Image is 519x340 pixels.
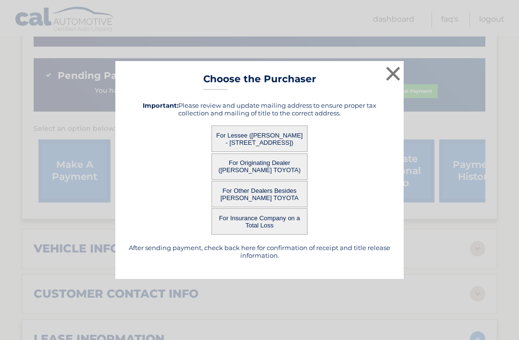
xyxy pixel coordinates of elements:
h5: Please review and update mailing address to ensure proper tax collection and mailing of title to ... [127,101,392,117]
strong: Important: [143,101,178,109]
button: For Insurance Company on a Total Loss [211,208,308,235]
h3: Choose the Purchaser [203,73,316,90]
button: For Lessee ([PERSON_NAME] - [STREET_ADDRESS]) [211,126,308,152]
h5: After sending payment, check back here for confirmation of receipt and title release information. [127,244,392,259]
button: For Originating Dealer ([PERSON_NAME] TOYOTA) [211,153,308,180]
button: For Other Dealers Besides [PERSON_NAME] TOYOTA [211,181,308,207]
button: × [383,64,403,83]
